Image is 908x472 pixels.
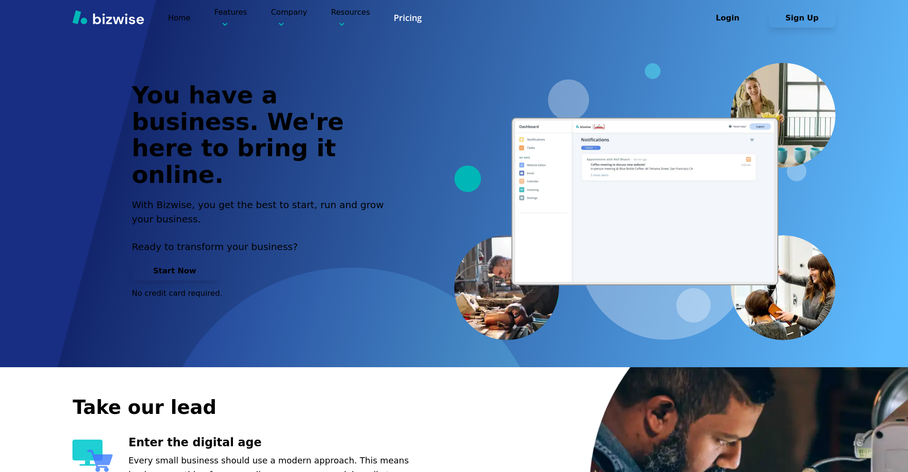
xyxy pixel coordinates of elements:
[769,9,836,28] button: Sign Up
[331,7,370,29] p: Resources
[132,266,217,275] a: Start Now
[128,435,430,451] h3: Enter the digital age
[394,12,422,24] a: Pricing
[132,261,217,281] button: Start Now
[132,198,395,226] h2: With Bizwise, you get the best to start, run and grow your business.
[72,394,787,420] h2: Take our lead
[132,82,395,188] h1: You have a business. We're here to bring it online.
[694,9,761,28] button: Login
[214,7,247,29] p: Features
[769,13,836,22] a: Sign Up
[72,10,144,24] img: Bizwise Logo
[132,288,395,299] p: No credit card required.
[168,13,190,22] a: Home
[72,440,113,472] img: Enter the digital age Icon
[271,7,307,29] p: Company
[132,240,395,254] p: Ready to transform your business?
[694,13,769,22] a: Login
